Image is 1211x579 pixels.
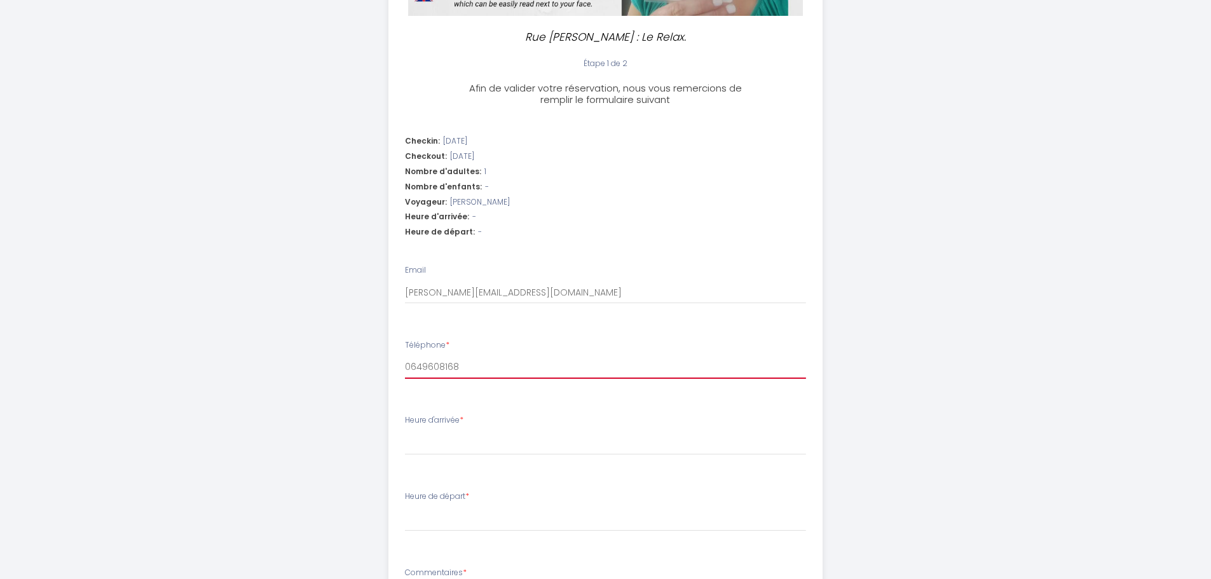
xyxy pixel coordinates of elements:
span: Nombre d'enfants: [405,181,482,193]
span: [DATE] [443,135,467,147]
span: Checkin: [405,135,440,147]
span: - [472,211,476,223]
span: [PERSON_NAME] [450,196,510,208]
span: Voyageur: [405,196,447,208]
label: Commentaires [405,567,467,579]
span: Étape 1 de 2 [584,58,627,69]
span: Heure d'arrivée: [405,211,469,223]
label: Heure d'arrivée [405,414,463,426]
span: Afin de valider votre réservation, nous vous remercions de remplir le formulaire suivant [469,81,742,106]
span: - [478,226,482,238]
span: - [485,181,489,193]
label: Email [405,264,426,276]
span: [DATE] [450,151,474,163]
label: Téléphone [405,339,449,351]
p: Rue [PERSON_NAME] : Le Relax. [470,29,742,46]
label: Heure de départ [405,491,469,503]
span: Nombre d'adultes: [405,166,481,178]
span: 1 [484,166,486,178]
span: Checkout: [405,151,447,163]
span: Heure de départ: [405,226,475,238]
